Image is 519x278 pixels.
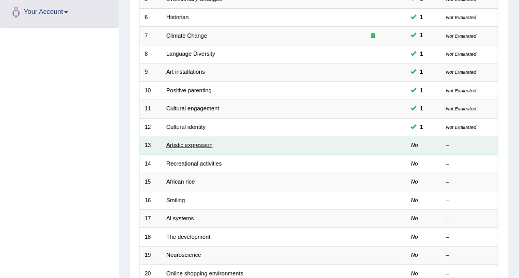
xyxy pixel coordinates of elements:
[139,209,162,227] td: 17
[166,69,205,75] a: Art installations
[166,51,215,57] a: Language Diversity
[411,270,418,276] em: No
[139,100,162,118] td: 11
[446,197,493,205] div: –
[166,252,201,258] a: Neuroscience
[446,141,493,150] div: –
[139,191,162,209] td: 16
[411,234,418,240] em: No
[166,142,213,148] a: Artistic expression
[139,228,162,246] td: 18
[446,270,493,278] div: –
[166,32,207,39] a: Climate Change
[411,178,418,185] em: No
[166,87,212,93] a: Positive parenting
[446,251,493,259] div: –
[166,160,222,167] a: Recreational activities
[139,27,162,45] td: 7
[139,137,162,155] td: 13
[446,124,477,130] small: Not Evaluated
[139,155,162,173] td: 14
[446,215,493,223] div: –
[139,45,162,63] td: 8
[417,123,427,132] span: You can still take this question
[139,63,162,81] td: 9
[417,68,427,77] span: You can still take this question
[417,104,427,113] span: You can still take this question
[345,32,401,40] div: Exam occurring question
[446,14,477,20] small: Not Evaluated
[417,86,427,95] span: You can still take this question
[411,197,418,203] em: No
[446,233,493,241] div: –
[411,142,418,148] em: No
[139,246,162,264] td: 19
[139,118,162,136] td: 12
[139,81,162,100] td: 10
[411,215,418,221] em: No
[166,197,185,203] a: Smiling
[166,215,194,221] a: Al systems
[446,178,493,186] div: –
[166,14,189,20] a: Historian
[139,173,162,191] td: 15
[446,69,477,75] small: Not Evaluated
[166,270,243,276] a: Online shopping environments
[446,88,477,93] small: Not Evaluated
[166,124,206,130] a: Cultural identity
[446,160,493,168] div: –
[166,178,195,185] a: African rice
[417,31,427,40] span: You can still take this question
[411,160,418,167] em: No
[166,234,210,240] a: The development
[417,13,427,22] span: You can still take this question
[411,252,418,258] em: No
[446,51,477,57] small: Not Evaluated
[139,8,162,26] td: 6
[446,106,477,111] small: Not Evaluated
[417,50,427,59] span: You can still take this question
[446,33,477,39] small: Not Evaluated
[166,105,219,111] a: Cultural engagement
